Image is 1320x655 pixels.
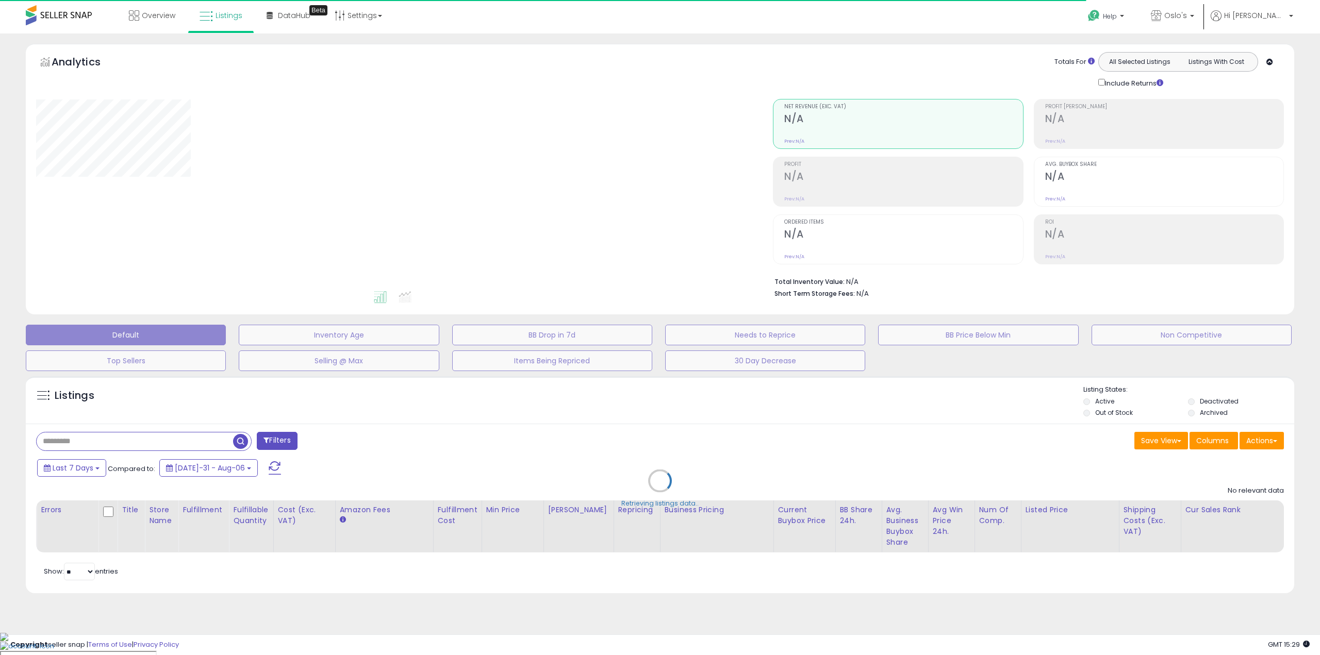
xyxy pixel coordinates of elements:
[784,162,1022,167] span: Profit
[856,289,869,298] span: N/A
[1087,9,1100,22] i: Get Help
[216,10,242,21] span: Listings
[26,325,226,345] button: Default
[784,228,1022,242] h2: N/A
[1178,55,1255,69] button: Listings With Cost
[1211,10,1293,33] a: Hi [PERSON_NAME]
[784,104,1022,110] span: Net Revenue (Exc. VAT)
[665,325,865,345] button: Needs to Reprice
[26,350,226,371] button: Top Sellers
[1092,325,1292,345] button: Non Competitive
[278,10,310,21] span: DataHub
[784,254,804,260] small: Prev: N/A
[784,220,1022,225] span: Ordered Items
[1045,104,1283,110] span: Profit [PERSON_NAME]
[784,138,804,144] small: Prev: N/A
[621,499,699,508] div: Retrieving listings data..
[239,350,439,371] button: Selling @ Max
[1045,254,1065,260] small: Prev: N/A
[452,325,652,345] button: BB Drop in 7d
[1101,55,1178,69] button: All Selected Listings
[1164,10,1187,21] span: Oslo's
[784,171,1022,184] h2: N/A
[784,113,1022,127] h2: N/A
[1045,138,1065,144] small: Prev: N/A
[1045,220,1283,225] span: ROI
[452,350,652,371] button: Items Being Repriced
[774,277,845,286] b: Total Inventory Value:
[784,196,804,202] small: Prev: N/A
[1045,196,1065,202] small: Prev: N/A
[1224,10,1286,21] span: Hi [PERSON_NAME]
[774,289,855,298] b: Short Term Storage Fees:
[665,350,865,371] button: 30 Day Decrease
[309,5,327,15] div: Tooltip anchor
[878,325,1078,345] button: BB Price Below Min
[1045,162,1283,167] span: Avg. Buybox Share
[1054,57,1095,67] div: Totals For
[1080,2,1134,33] a: Help
[1045,228,1283,242] h2: N/A
[1103,12,1117,21] span: Help
[1045,171,1283,184] h2: N/A
[1045,113,1283,127] h2: N/A
[774,275,1276,287] li: N/A
[1091,77,1176,89] div: Include Returns
[239,325,439,345] button: Inventory Age
[52,55,121,72] h5: Analytics
[142,10,175,21] span: Overview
